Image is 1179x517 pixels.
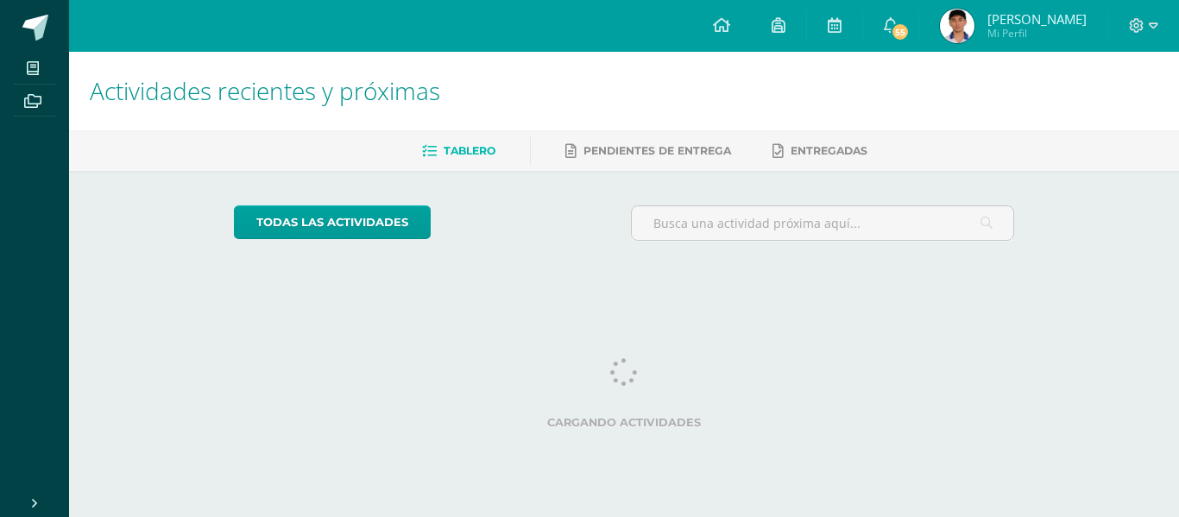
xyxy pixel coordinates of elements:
[632,206,1014,240] input: Busca una actividad próxima aquí...
[987,26,1087,41] span: Mi Perfil
[791,144,867,157] span: Entregadas
[444,144,495,157] span: Tablero
[422,137,495,165] a: Tablero
[940,9,974,43] img: c359a37be9eb68101a240623ea65a147.png
[583,144,731,157] span: Pendientes de entrega
[565,137,731,165] a: Pendientes de entrega
[234,205,431,239] a: todas las Actividades
[772,137,867,165] a: Entregadas
[987,10,1087,28] span: [PERSON_NAME]
[891,22,910,41] span: 55
[90,74,440,107] span: Actividades recientes y próximas
[234,416,1015,429] label: Cargando actividades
